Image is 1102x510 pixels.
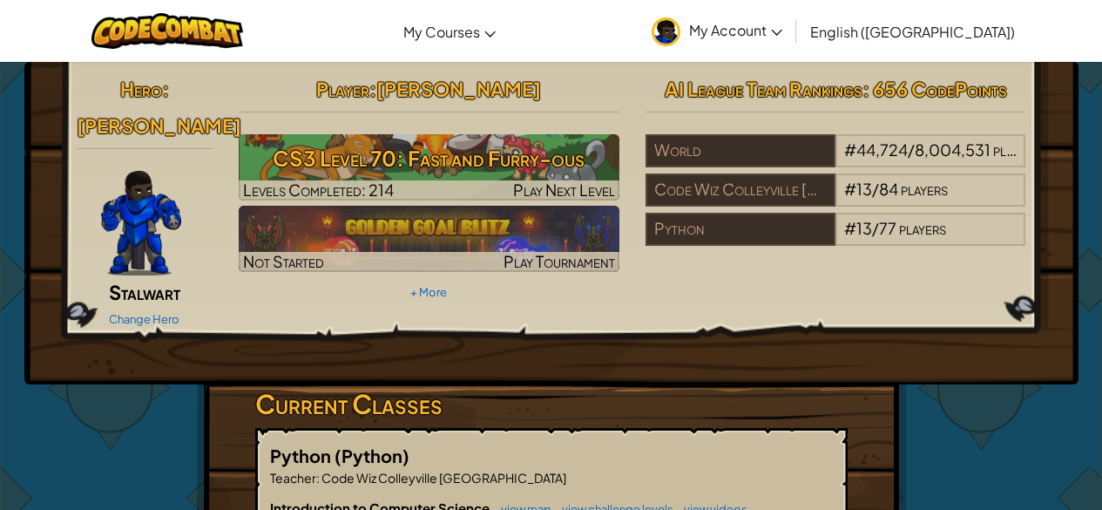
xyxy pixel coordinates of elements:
[376,77,541,101] span: [PERSON_NAME]
[646,134,835,167] div: World
[908,139,915,160] span: /
[504,251,615,271] span: Play Tournament
[335,445,409,466] span: (Python)
[801,8,1024,55] a: English ([GEOGRAPHIC_DATA])
[899,218,946,238] span: players
[646,229,1026,249] a: Python#13/77players
[513,180,615,200] span: Play Next Level
[270,445,335,466] span: Python
[646,151,1026,171] a: World#44,724/8,004,531players
[872,179,879,199] span: /
[872,218,879,238] span: /
[395,8,504,55] a: My Courses
[239,134,619,201] img: CS3 Level 70: Fast and Furry-ous
[856,218,872,238] span: 13
[320,470,566,486] span: Code Wiz Colleyville [GEOGRAPHIC_DATA]
[403,23,480,41] span: My Courses
[844,139,856,160] span: #
[646,190,1026,210] a: Code Wiz Colleyville [GEOGRAPHIC_DATA]#13/84players
[243,251,324,271] span: Not Started
[993,139,1040,160] span: players
[109,280,180,304] span: Stalwart
[91,13,244,49] img: CodeCombat logo
[316,77,369,101] span: Player
[646,213,835,246] div: Python
[77,113,241,138] span: [PERSON_NAME]
[270,470,316,486] span: Teacher
[810,23,1015,41] span: English ([GEOGRAPHIC_DATA])
[665,77,862,101] span: AI League Team Rankings
[120,77,162,101] span: Hero
[844,179,856,199] span: #
[255,384,848,424] h3: Current Classes
[901,179,948,199] span: players
[862,77,1007,101] span: : 656 CodePoints
[844,218,856,238] span: #
[646,173,835,207] div: Code Wiz Colleyville [GEOGRAPHIC_DATA]
[856,179,872,199] span: 13
[856,139,908,160] span: 44,724
[369,77,376,101] span: :
[643,3,791,58] a: My Account
[239,134,619,201] a: Play Next Level
[915,139,990,160] span: 8,004,531
[879,179,898,199] span: 84
[652,17,680,46] img: avatar
[239,206,619,272] img: Golden Goal
[879,218,896,238] span: 77
[243,180,394,200] span: Levels Completed: 214
[239,206,619,272] a: Not StartedPlay Tournament
[410,285,447,299] a: + More
[689,21,782,39] span: My Account
[162,77,169,101] span: :
[109,312,179,326] a: Change Hero
[239,139,619,178] h3: CS3 Level 70: Fast and Furry-ous
[101,171,181,275] img: Gordon-selection-pose.png
[316,470,320,486] span: :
